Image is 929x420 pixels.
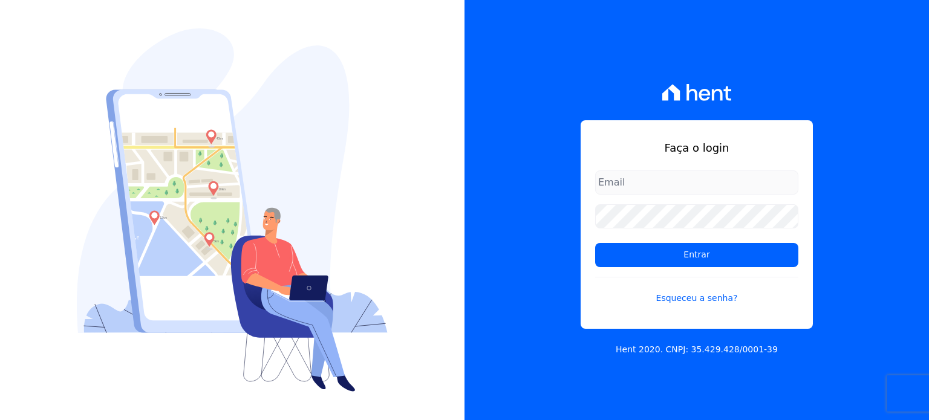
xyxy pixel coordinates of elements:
[595,140,798,156] h1: Faça o login
[595,170,798,195] input: Email
[77,28,388,392] img: Login
[595,277,798,305] a: Esqueceu a senha?
[595,243,798,267] input: Entrar
[616,343,778,356] p: Hent 2020. CNPJ: 35.429.428/0001-39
